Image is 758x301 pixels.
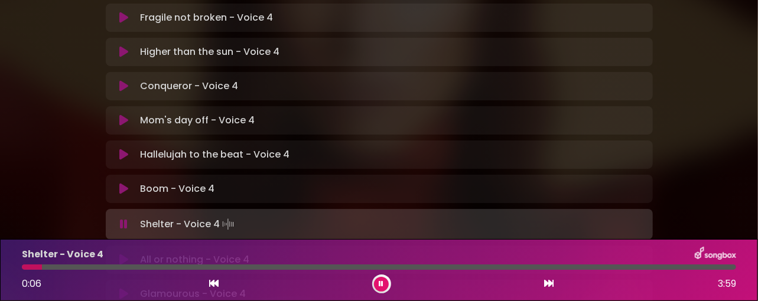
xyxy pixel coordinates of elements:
[718,277,736,291] span: 3:59
[140,79,238,93] p: Conqueror - Voice 4
[140,11,273,25] p: Fragile not broken - Voice 4
[140,148,289,162] p: Hallelujah to the beat - Voice 4
[140,216,236,233] p: Shelter - Voice 4
[140,113,255,127] p: Mom's day off - Voice 4
[140,45,279,59] p: Higher than the sun - Voice 4
[22,247,103,261] p: Shelter - Voice 4
[695,247,736,262] img: songbox-logo-white.png
[220,216,236,233] img: waveform4.gif
[22,277,41,290] span: 0:06
[140,182,214,196] p: Boom - Voice 4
